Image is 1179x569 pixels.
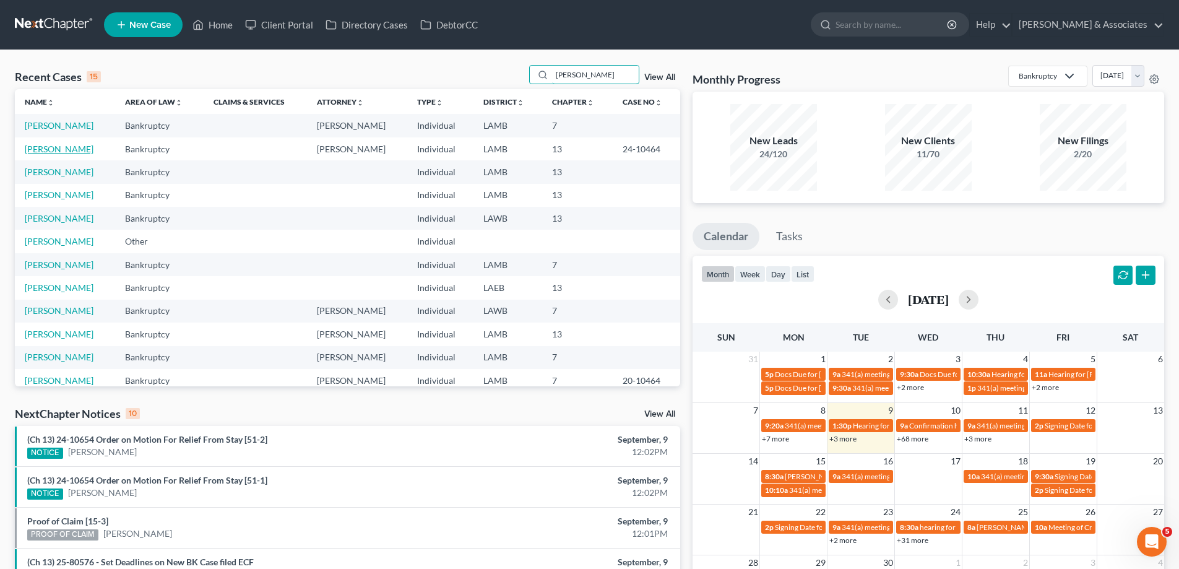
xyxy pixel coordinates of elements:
[967,523,975,532] span: 8a
[125,97,183,106] a: Area of Lawunfold_more
[25,97,54,106] a: Nameunfold_more
[644,410,675,419] a: View All
[1032,383,1059,392] a: +2 more
[27,475,267,485] a: (Ch 13) 24-10654 Order on Motion For Relief From Stay [51-1]
[981,472,1100,481] span: 341(a) meeting for [PERSON_NAME]
[829,434,857,443] a: +3 more
[964,434,991,443] a: +3 more
[900,421,908,430] span: 9a
[473,137,542,160] td: LAMB
[25,213,93,224] a: [PERSON_NAME]
[115,346,203,369] td: Bankruptcy
[693,223,759,250] a: Calendar
[949,403,962,418] span: 10
[832,383,851,393] span: 9:30a
[552,66,639,84] input: Search by name...
[765,223,814,250] a: Tasks
[949,505,962,519] span: 24
[909,421,1050,430] span: Confirmation hearing for [PERSON_NAME]
[1089,352,1097,367] span: 5
[900,523,918,532] span: 8:30a
[15,69,101,84] div: Recent Cases
[977,383,1156,393] span: 341(a) meeting for [PERSON_NAME] [PERSON_NAME]
[27,434,267,445] a: (Ch 13) 24-10654 Order on Motion For Relief From Stay [51-2]
[115,160,203,183] td: Bankruptcy
[462,433,668,446] div: September, 9
[25,282,93,293] a: [PERSON_NAME]
[319,14,414,36] a: Directory Cases
[436,99,443,106] i: unfold_more
[842,370,961,379] span: 341(a) meeting for [PERSON_NAME]
[887,352,894,367] span: 2
[967,472,980,481] span: 10a
[25,329,93,339] a: [PERSON_NAME]
[1162,527,1172,537] span: 5
[747,454,759,469] span: 14
[25,189,93,200] a: [PERSON_NAME]
[842,523,961,532] span: 341(a) meeting for [PERSON_NAME]
[27,489,63,500] div: NOTICE
[407,253,473,276] td: Individual
[407,207,473,230] td: Individual
[542,300,613,323] td: 7
[701,266,735,282] button: month
[25,120,93,131] a: [PERSON_NAME]
[239,14,319,36] a: Client Portal
[1035,485,1043,495] span: 2p
[783,332,805,342] span: Mon
[417,97,443,106] a: Typeunfold_more
[103,528,172,540] a: [PERSON_NAME]
[27,448,63,459] div: NOTICE
[517,99,524,106] i: unfold_more
[115,276,203,299] td: Bankruptcy
[483,97,524,106] a: Districtunfold_more
[775,383,877,393] span: Docs Due for [PERSON_NAME]
[897,434,928,443] a: +68 more
[765,370,774,379] span: 5p
[68,487,137,499] a: [PERSON_NAME]
[542,369,613,392] td: 7
[473,207,542,230] td: LAWB
[186,14,239,36] a: Home
[115,184,203,207] td: Bankruptcy
[27,529,98,541] div: PROOF OF CLAIM
[832,370,840,379] span: 9a
[115,253,203,276] td: Bankruptcy
[832,523,840,532] span: 9a
[115,323,203,345] td: Bankruptcy
[814,454,827,469] span: 15
[717,332,735,342] span: Sun
[775,523,959,532] span: Signing Date for [PERSON_NAME] and [PERSON_NAME]
[613,369,680,392] td: 20-10464
[25,167,93,177] a: [PERSON_NAME]
[832,472,840,481] span: 9a
[542,207,613,230] td: 13
[462,556,668,568] div: September, 9
[473,276,542,299] td: LAEB
[842,472,961,481] span: 341(a) meeting for [PERSON_NAME]
[307,137,407,160] td: [PERSON_NAME]
[542,184,613,207] td: 13
[900,370,918,379] span: 9:30a
[317,97,364,106] a: Attorneyunfold_more
[785,472,843,481] span: [PERSON_NAME]
[836,13,949,36] input: Search by name...
[1152,505,1164,519] span: 27
[765,485,788,495] span: 10:10a
[473,114,542,137] td: LAMB
[473,323,542,345] td: LAMB
[307,369,407,392] td: [PERSON_NAME]
[115,137,203,160] td: Bankruptcy
[1084,505,1097,519] span: 26
[1157,352,1164,367] span: 6
[115,300,203,323] td: Bankruptcy
[920,370,1060,379] span: Docs Due for [US_STATE][PERSON_NAME]
[1056,332,1069,342] span: Fri
[542,114,613,137] td: 7
[1048,370,1145,379] span: Hearing for [PERSON_NAME]
[853,421,949,430] span: Hearing for [PERSON_NAME]
[897,536,928,545] a: +31 more
[25,375,93,386] a: [PERSON_NAME]
[407,323,473,345] td: Individual
[407,346,473,369] td: Individual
